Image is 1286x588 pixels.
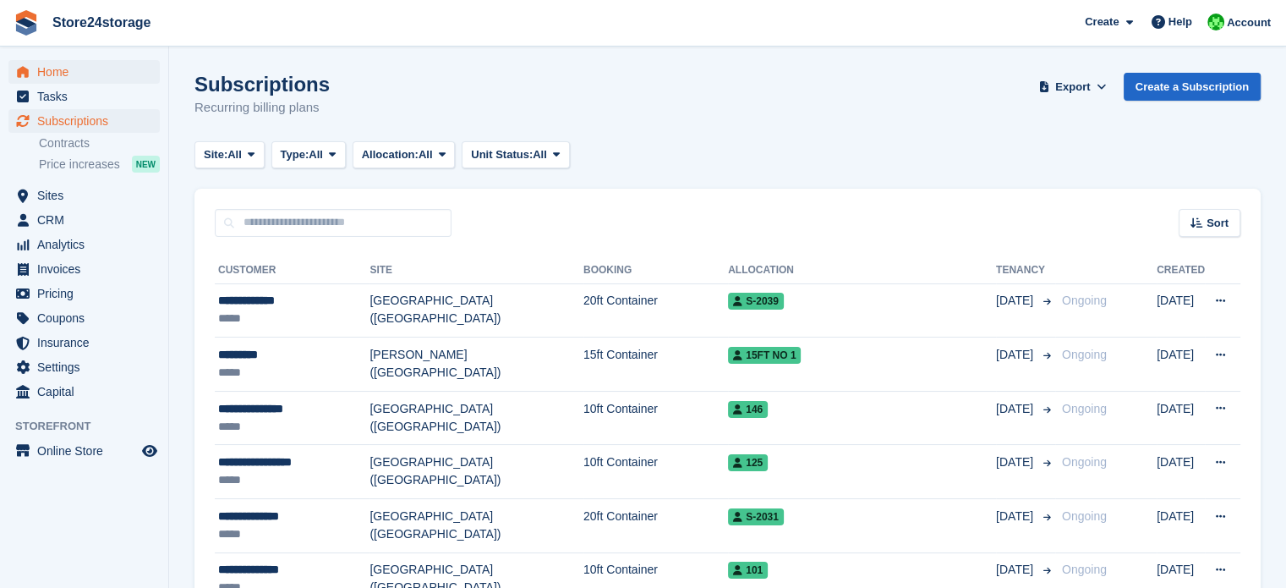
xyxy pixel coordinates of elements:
span: [DATE] [996,561,1037,579]
span: Ongoing [1062,348,1107,361]
img: Tracy Harper [1207,14,1224,30]
a: menu [8,355,160,379]
td: [GEOGRAPHIC_DATA] ([GEOGRAPHIC_DATA]) [369,445,583,499]
span: All [309,146,323,163]
a: menu [8,331,160,354]
td: [DATE] [1157,445,1205,499]
span: Subscriptions [37,109,139,133]
span: Ongoing [1062,402,1107,415]
span: [DATE] [996,400,1037,418]
a: menu [8,257,160,281]
span: Pricing [37,282,139,305]
span: Home [37,60,139,84]
a: menu [8,439,160,463]
span: [DATE] [996,292,1037,310]
td: [GEOGRAPHIC_DATA] ([GEOGRAPHIC_DATA]) [369,391,583,445]
span: [DATE] [996,508,1037,525]
p: Recurring billing plans [194,98,330,118]
a: Store24storage [46,8,158,36]
span: S-2039 [728,293,784,310]
span: Analytics [37,233,139,256]
a: Price increases NEW [39,155,160,173]
a: menu [8,60,160,84]
span: 15FT No 1 [728,347,801,364]
td: 20ft Container [583,283,728,338]
span: Price increases [39,157,120,173]
td: 10ft Container [583,391,728,445]
button: Export [1036,73,1110,101]
span: Create [1085,14,1119,30]
span: Sites [37,184,139,207]
button: Unit Status: All [462,141,569,169]
div: NEW [132,156,160,173]
td: [GEOGRAPHIC_DATA] ([GEOGRAPHIC_DATA]) [369,499,583,553]
span: 146 [728,401,768,418]
a: menu [8,306,160,330]
span: Help [1168,14,1192,30]
span: Allocation: [362,146,419,163]
a: Preview store [140,441,160,461]
span: Ongoing [1062,509,1107,523]
th: Booking [583,257,728,284]
span: Insurance [37,331,139,354]
a: menu [8,380,160,404]
span: Account [1227,14,1271,31]
span: Storefront [15,418,168,435]
span: CRM [37,208,139,232]
td: 10ft Container [583,445,728,499]
span: Capital [37,380,139,404]
span: Unit Status: [471,146,533,163]
th: Tenancy [996,257,1055,284]
a: menu [8,109,160,133]
span: Coupons [37,306,139,330]
h1: Subscriptions [194,73,330,96]
span: Sort [1207,215,1229,232]
span: Settings [37,355,139,379]
span: Ongoing [1062,455,1107,469]
th: Customer [215,257,369,284]
span: 125 [728,454,768,471]
a: menu [8,184,160,207]
span: All [533,146,547,163]
span: Tasks [37,85,139,108]
span: Ongoing [1062,563,1107,576]
a: Contracts [39,135,160,151]
td: 20ft Container [583,499,728,553]
span: All [227,146,242,163]
span: [DATE] [996,453,1037,471]
th: Site [369,257,583,284]
button: Type: All [271,141,346,169]
th: Allocation [728,257,996,284]
span: Type: [281,146,309,163]
td: [GEOGRAPHIC_DATA] ([GEOGRAPHIC_DATA]) [369,283,583,338]
a: menu [8,282,160,305]
span: All [419,146,433,163]
img: stora-icon-8386f47178a22dfd0bd8f6a31ec36ba5ce8667c1dd55bd0f319d3a0aa187defe.svg [14,10,39,36]
span: Online Store [37,439,139,463]
span: Ongoing [1062,294,1107,307]
a: menu [8,233,160,256]
span: 101 [728,562,768,579]
a: Create a Subscription [1124,73,1261,101]
button: Site: All [194,141,265,169]
th: Created [1157,257,1205,284]
span: Export [1055,79,1090,96]
td: [DATE] [1157,283,1205,338]
a: menu [8,208,160,232]
button: Allocation: All [353,141,456,169]
td: [PERSON_NAME] ([GEOGRAPHIC_DATA]) [369,338,583,392]
span: Site: [204,146,227,163]
span: S-2031 [728,508,784,525]
td: [DATE] [1157,499,1205,553]
td: [DATE] [1157,338,1205,392]
td: [DATE] [1157,391,1205,445]
span: [DATE] [996,346,1037,364]
span: Invoices [37,257,139,281]
a: menu [8,85,160,108]
td: 15ft Container [583,338,728,392]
